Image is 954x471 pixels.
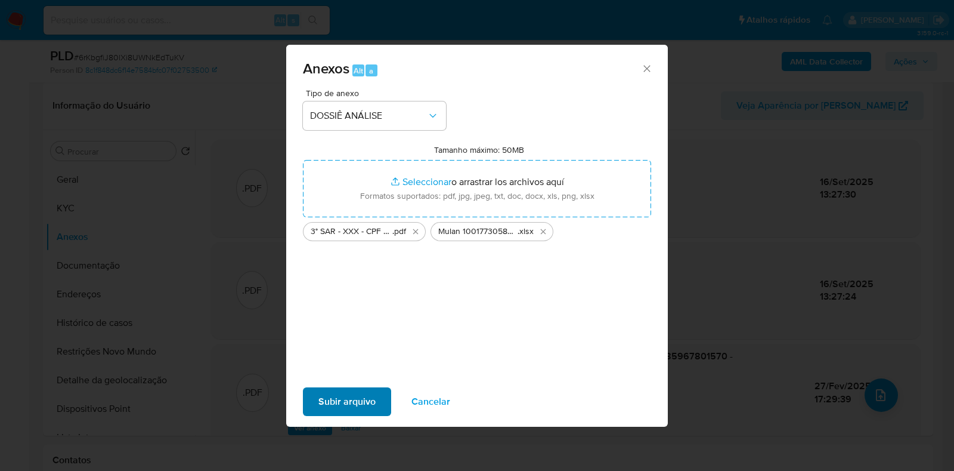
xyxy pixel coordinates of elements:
[396,387,466,416] button: Cancelar
[392,226,406,238] span: .pdf
[303,58,349,79] span: Anexos
[641,63,652,73] button: Cerrar
[303,387,391,416] button: Subir arquivo
[310,110,427,122] span: DOSSIÊ ANÁLISE
[518,226,534,238] span: .xlsx
[369,65,373,76] span: a
[318,389,376,415] span: Subir arquivo
[306,89,449,97] span: Tipo de anexo
[434,144,524,155] label: Tamanho máximo: 50MB
[411,389,450,415] span: Cancelar
[303,101,446,130] button: DOSSIÊ ANÁLISE
[536,224,550,239] button: Eliminar Mulan 1001773058_2025_09_16_09_32_16.xlsx
[303,217,651,241] ul: Archivos seleccionados
[311,226,392,238] span: 3° SAR - XXX - CPF 85967801570 - [PERSON_NAME] [PERSON_NAME]
[354,65,363,76] span: Alt
[438,226,518,238] span: Mulan 1001773058_2025_09_16_09_32_16
[408,224,423,239] button: Eliminar 3° SAR - XXX - CPF 85967801570 - EDITH MARTINS RIBEIRO.pdf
